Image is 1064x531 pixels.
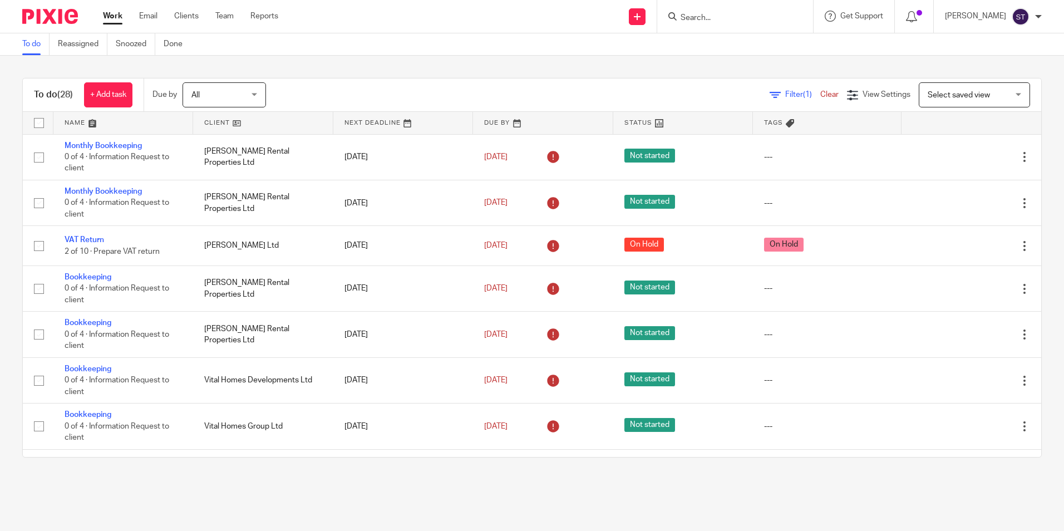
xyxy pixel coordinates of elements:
[34,89,73,101] h1: To do
[840,12,883,20] span: Get Support
[65,376,169,396] span: 0 of 4 · Information Request to client
[193,404,333,449] td: Vital Homes Group Ltd
[624,326,675,340] span: Not started
[152,89,177,100] p: Due by
[58,33,107,55] a: Reassigned
[57,90,73,99] span: (28)
[484,284,508,292] span: [DATE]
[333,404,473,449] td: [DATE]
[193,180,333,225] td: [PERSON_NAME] Rental Properties Ltd
[193,357,333,403] td: Vital Homes Developments Ltd
[22,9,78,24] img: Pixie
[65,319,111,327] a: Bookkeeping
[333,312,473,357] td: [DATE]
[164,33,191,55] a: Done
[193,265,333,311] td: [PERSON_NAME] Rental Properties Ltd
[764,238,804,252] span: On Hold
[803,91,812,99] span: (1)
[84,82,132,107] a: + Add task
[65,142,142,150] a: Monthly Bookkeeping
[65,284,169,304] span: 0 of 4 · Information Request to client
[65,273,111,281] a: Bookkeeping
[764,283,890,294] div: ---
[484,199,508,207] span: [DATE]
[764,120,783,126] span: Tags
[484,376,508,384] span: [DATE]
[624,238,664,252] span: On Hold
[191,91,200,99] span: All
[333,265,473,311] td: [DATE]
[624,281,675,294] span: Not started
[65,248,160,255] span: 2 of 10 · Prepare VAT return
[945,11,1006,22] p: [PERSON_NAME]
[193,312,333,357] td: [PERSON_NAME] Rental Properties Ltd
[333,449,473,495] td: [DATE]
[333,180,473,225] td: [DATE]
[484,153,508,161] span: [DATE]
[764,421,890,432] div: ---
[333,357,473,403] td: [DATE]
[333,134,473,180] td: [DATE]
[863,91,910,99] span: View Settings
[103,11,122,22] a: Work
[764,329,890,340] div: ---
[250,11,278,22] a: Reports
[65,411,111,419] a: Bookkeeping
[679,13,780,23] input: Search
[928,91,990,99] span: Select saved view
[484,242,508,249] span: [DATE]
[785,91,820,99] span: Filter
[116,33,155,55] a: Snoozed
[139,11,157,22] a: Email
[22,33,50,55] a: To do
[215,11,234,22] a: Team
[820,91,839,99] a: Clear
[1012,8,1029,26] img: svg%3E
[174,11,199,22] a: Clients
[65,457,111,465] a: Bookkeeping
[484,422,508,430] span: [DATE]
[624,149,675,163] span: Not started
[484,331,508,338] span: [DATE]
[624,418,675,432] span: Not started
[65,153,169,173] span: 0 of 4 · Information Request to client
[193,134,333,180] td: [PERSON_NAME] Rental Properties Ltd
[624,195,675,209] span: Not started
[65,236,104,244] a: VAT Return
[193,449,333,495] td: Paladin Property Management Ltd
[65,422,169,442] span: 0 of 4 · Information Request to client
[333,226,473,265] td: [DATE]
[65,365,111,373] a: Bookkeeping
[65,199,169,219] span: 0 of 4 · Information Request to client
[764,151,890,163] div: ---
[65,188,142,195] a: Monthly Bookkeeping
[764,375,890,386] div: ---
[624,372,675,386] span: Not started
[764,198,890,209] div: ---
[193,226,333,265] td: [PERSON_NAME] Ltd
[65,331,169,350] span: 0 of 4 · Information Request to client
